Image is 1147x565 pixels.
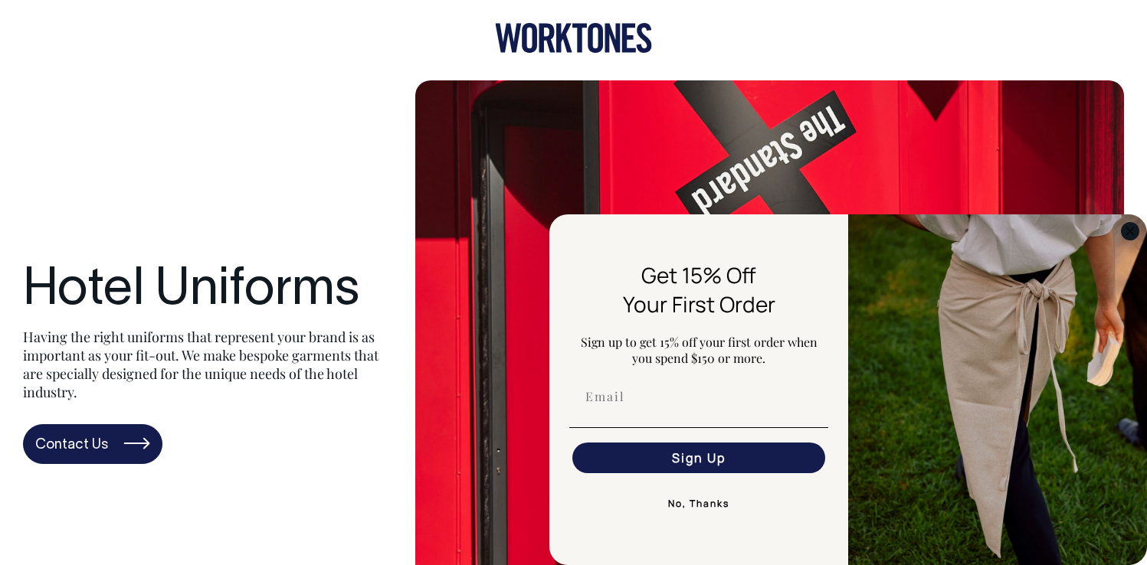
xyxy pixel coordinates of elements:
[572,381,825,412] input: Email
[623,289,775,318] span: Your First Order
[569,488,828,519] button: No, Thanks
[23,328,385,401] p: Having the right uniforms that represent your brand is as important as your fit-out. We make besp...
[581,334,818,366] span: Sign up to get 15% off your first order when you spend $150 or more.
[23,424,162,464] a: Contact Us
[549,214,1147,565] div: FLYOUT Form
[848,214,1147,565] img: 5e34ad8f-4f05-4173-92a8-ea475ee49ac9.jpeg
[23,263,385,320] h1: Hotel Uniforms
[572,443,825,473] button: Sign Up
[641,260,756,289] span: Get 15% Off
[569,427,828,428] img: underline
[1121,222,1139,240] button: Close dialog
